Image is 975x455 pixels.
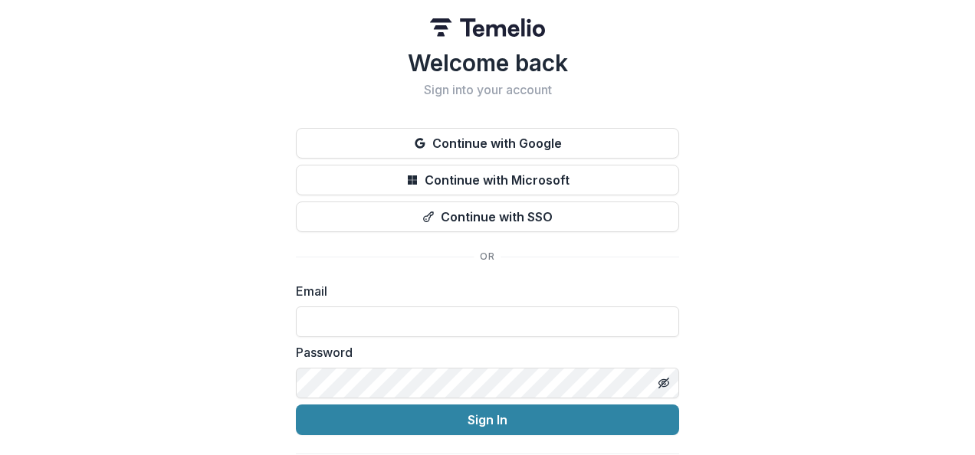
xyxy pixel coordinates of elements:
h2: Sign into your account [296,83,679,97]
button: Toggle password visibility [652,371,676,395]
img: Temelio [430,18,545,37]
button: Continue with SSO [296,201,679,232]
button: Continue with Microsoft [296,165,679,195]
label: Password [296,343,670,362]
h1: Welcome back [296,49,679,77]
button: Continue with Google [296,128,679,159]
button: Sign In [296,404,679,435]
label: Email [296,282,670,300]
